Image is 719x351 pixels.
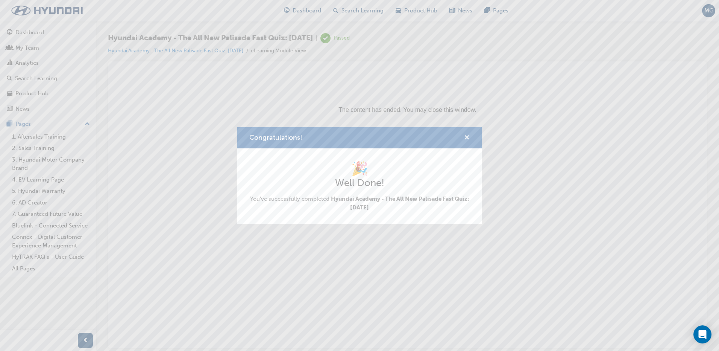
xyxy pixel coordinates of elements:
[249,160,470,177] h1: 🎉
[464,133,470,143] button: cross-icon
[693,325,711,343] div: Open Intercom Messenger
[249,177,470,189] h2: Well Done!
[249,195,470,212] span: You've successfully completed
[464,135,470,142] span: cross-icon
[3,6,584,40] p: The content has ended. You may close this window.
[237,127,482,224] div: Congratulations!
[249,133,302,142] span: Congratulations!
[331,195,469,211] span: Hyundai Academy - The All New Palisade Fast Quiz: [DATE]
